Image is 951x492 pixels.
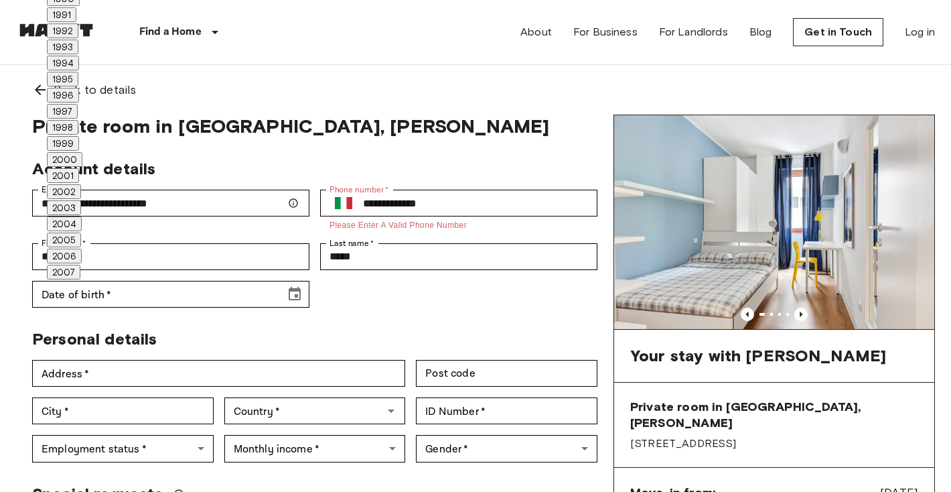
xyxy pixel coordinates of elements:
button: 2002 [47,184,81,199]
button: 2007 [47,265,80,280]
span: Private room in [GEOGRAPHIC_DATA], [PERSON_NAME] [32,115,597,137]
a: About [520,24,552,40]
label: First name [42,237,86,249]
div: First name [32,243,309,270]
a: Blog [749,24,772,40]
a: Log in [905,24,935,40]
svg: Make sure your email is correct — we'll send your booking details there. [288,198,299,208]
span: [STREET_ADDRESS] [630,436,918,451]
img: Habyt [16,23,96,37]
label: Email [42,184,68,196]
button: 1993 [47,40,78,54]
button: 1991 [47,7,76,22]
a: For Landlords [659,24,728,40]
div: ID Number [416,397,597,424]
div: Address [32,360,405,387]
img: Marketing picture of unit IT-14-035-002-09H [614,115,934,329]
button: 1997 [47,104,78,119]
div: City [32,397,214,424]
button: Previous image [794,308,808,321]
button: Choose date [281,281,308,308]
button: Open [382,402,400,420]
img: Italy [335,197,352,209]
a: For Business [573,24,638,40]
div: Email [32,190,309,217]
span: Personal details [32,329,157,349]
button: Select country [330,189,358,217]
button: 2006 [47,249,82,263]
span: Your stay with [PERSON_NAME] [630,346,886,366]
button: 1995 [47,72,78,86]
p: Find a Home [139,24,202,40]
label: Last name [330,237,374,249]
a: Back to details [16,65,935,115]
button: Previous image [741,308,754,321]
button: 1992 [47,23,78,38]
label: Phone number [330,184,389,196]
span: Account details [32,159,155,178]
button: 2000 [47,152,82,167]
button: 1996 [47,88,79,103]
button: 1999 [47,136,79,151]
span: Private room in [GEOGRAPHIC_DATA], [PERSON_NAME] [630,399,918,431]
button: 1998 [47,120,78,135]
button: 2001 [47,168,79,183]
div: Last name [320,243,597,270]
button: 2005 [47,233,81,247]
div: Post code [416,360,597,387]
a: Get in Touch [793,18,883,46]
button: 2004 [47,217,82,231]
button: 1994 [47,56,79,70]
button: 2003 [47,200,81,215]
p: Please enter a valid phone number [330,219,588,233]
span: Back to details [54,81,136,99]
